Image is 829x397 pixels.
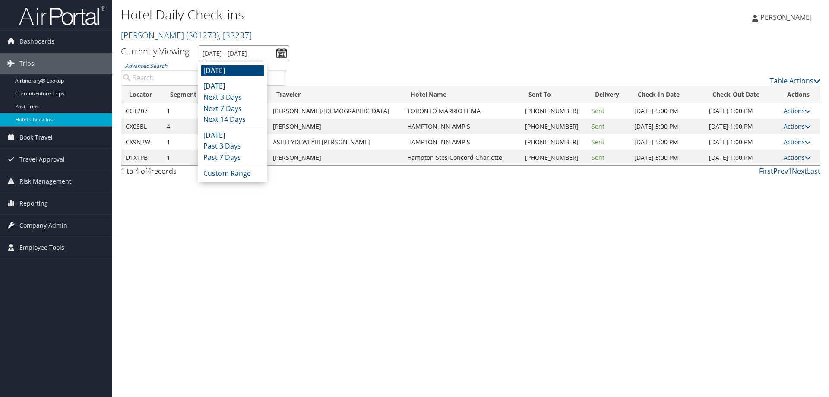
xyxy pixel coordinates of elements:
span: , [ 33237 ] [219,29,252,41]
li: Next 3 Days [201,92,264,103]
th: Traveler: activate to sort column ascending [269,86,403,103]
h3: Currently Viewing [121,45,189,57]
span: Employee Tools [19,237,64,258]
li: [DATE] [201,130,264,141]
li: Next 7 Days [201,103,264,114]
span: Trips [19,53,34,74]
td: HAMPTON INN AMP S [403,134,521,150]
a: Advanced Search [125,62,167,70]
span: Sent [592,122,604,130]
td: D1X1PB [121,150,162,165]
span: Sent [592,153,604,162]
div: 1 to 4 of records [121,166,286,181]
a: Last [807,166,820,176]
td: CGT207 [121,103,162,119]
td: [PERSON_NAME] [269,119,403,134]
span: 4 [147,166,151,176]
span: ( 301273 ) [186,29,219,41]
a: Actions [784,138,811,146]
td: ASHLEYDEWEYIII [PERSON_NAME] [269,134,403,150]
span: Company Admin [19,215,67,236]
td: [DATE] 1:00 PM [705,119,779,134]
td: [DATE] 5:00 PM [630,103,705,119]
span: Reporting [19,193,48,214]
th: Segment: activate to sort column ascending [162,86,207,103]
td: [DATE] 5:00 PM [630,134,705,150]
a: [PERSON_NAME] [121,29,252,41]
td: 4 [162,119,207,134]
a: Actions [784,153,811,162]
td: [PHONE_NUMBER] [521,150,588,165]
td: [DATE] 5:00 PM [630,119,705,134]
span: Sent [592,138,604,146]
td: [DATE] 1:00 PM [705,134,779,150]
a: [PERSON_NAME] [752,4,820,30]
td: [PERSON_NAME] [269,150,403,165]
td: 1 [162,134,207,150]
td: [PHONE_NUMBER] [521,119,588,134]
td: [DATE] 1:00 PM [705,103,779,119]
li: Past 7 Days [201,152,264,163]
span: [PERSON_NAME] [758,13,812,22]
th: Check-Out Date: activate to sort column ascending [705,86,779,103]
li: Past 3 Days [201,141,264,152]
span: Sent [592,107,604,115]
td: 1 [162,150,207,165]
td: [PHONE_NUMBER] [521,134,588,150]
td: 1 [162,103,207,119]
input: Advanced Search [121,70,286,86]
span: Book Travel [19,127,53,148]
td: Hampton Stes Concord Charlotte [403,150,521,165]
a: Table Actions [770,76,820,86]
th: Actions [779,86,820,103]
th: Hotel Name: activate to sort column ascending [403,86,521,103]
td: [DATE] 1:00 PM [705,150,779,165]
span: Risk Management [19,171,71,192]
a: First [759,166,773,176]
a: Actions [784,122,811,130]
td: [PHONE_NUMBER] [521,103,588,119]
th: Locator: activate to sort column ascending [121,86,162,103]
td: CX0SBL [121,119,162,134]
h1: Hotel Daily Check-ins [121,6,587,24]
th: Check-In Date: activate to sort column ascending [630,86,705,103]
td: TORONTO MARRIOTT MA [403,103,521,119]
span: Dashboards [19,31,54,52]
td: CX9N2W [121,134,162,150]
th: Sent To: activate to sort column ascending [521,86,588,103]
li: Custom Range [201,168,264,179]
li: [DATE] [201,65,264,76]
a: 1 [788,166,792,176]
a: Actions [784,107,811,115]
input: [DATE] - [DATE] [199,45,289,61]
img: airportal-logo.png [19,6,105,26]
a: Next [792,166,807,176]
td: [DATE] 5:00 PM [630,150,705,165]
a: Prev [773,166,788,176]
span: Travel Approval [19,149,65,170]
td: HAMPTON INN AMP S [403,119,521,134]
td: [PERSON_NAME]/[DEMOGRAPHIC_DATA] [269,103,403,119]
li: [DATE] [201,81,264,92]
th: Delivery: activate to sort column ascending [587,86,630,103]
li: Next 14 Days [201,114,264,125]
